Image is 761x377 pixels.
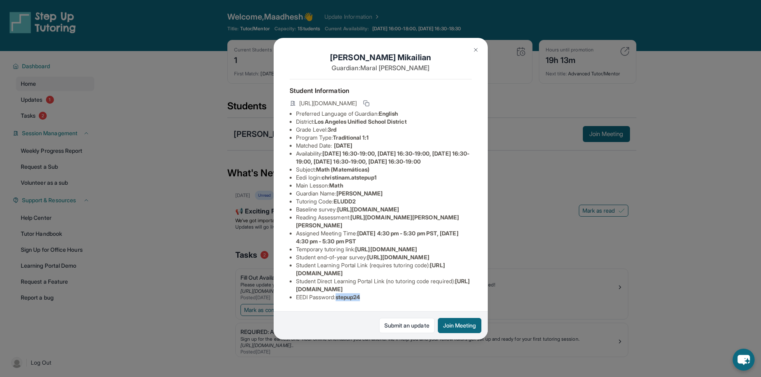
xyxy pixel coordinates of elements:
span: [DATE] 16:30-19:00, [DATE] 16:30-19:00, [DATE] 16:30-19:00, [DATE] 16:30-19:00, [DATE] 16:30-19:00 [296,150,470,165]
li: Matched Date: [296,142,472,150]
span: [URL][DOMAIN_NAME] [367,254,429,261]
li: Student Learning Portal Link (requires tutoring code) : [296,261,472,277]
li: Eedi login : [296,174,472,182]
li: Grade Level: [296,126,472,134]
img: Close Icon [473,47,479,53]
li: Student Direct Learning Portal Link (no tutoring code required) : [296,277,472,293]
h1: [PERSON_NAME] Mikailian [290,52,472,63]
span: [URL][DOMAIN_NAME] [337,206,399,213]
li: Availability: [296,150,472,166]
span: English [379,110,398,117]
button: chat-button [733,349,755,371]
button: Join Meeting [438,318,481,333]
li: Program Type: [296,134,472,142]
span: [PERSON_NAME] [336,190,383,197]
span: stepup24 [336,294,360,300]
h4: Student Information [290,86,472,95]
p: Guardian: Maral [PERSON_NAME] [290,63,472,73]
li: Main Lesson : [296,182,472,189]
span: christinam.atstepup1 [322,174,376,181]
li: Guardian Name : [296,189,472,197]
span: [URL][DOMAIN_NAME] [299,99,357,107]
span: 3rd [328,126,336,133]
span: [URL][DOMAIN_NAME][PERSON_NAME][PERSON_NAME] [296,214,459,229]
li: Subject : [296,166,472,174]
span: ELUDD2 [334,198,356,205]
span: [URL][DOMAIN_NAME] [355,246,417,253]
a: Submit an update [379,318,435,333]
li: District: [296,118,472,126]
span: Math (Matemáticas) [316,166,370,173]
span: Los Angeles Unified School District [314,118,406,125]
li: Preferred Language of Guardian: [296,110,472,118]
span: Traditional 1:1 [333,134,369,141]
li: Tutoring Code : [296,197,472,205]
li: EEDI Password : [296,293,472,301]
li: Temporary tutoring link : [296,245,472,253]
span: [DATE] [334,142,352,149]
li: Student end-of-year survey : [296,253,472,261]
li: Baseline survey : [296,205,472,213]
span: [DATE] 4:30 pm - 5:30 pm PST, [DATE] 4:30 pm - 5:30 pm PST [296,230,459,245]
li: Reading Assessment : [296,213,472,229]
button: Copy link [362,99,371,108]
li: Assigned Meeting Time : [296,229,472,245]
span: Math [329,182,343,189]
